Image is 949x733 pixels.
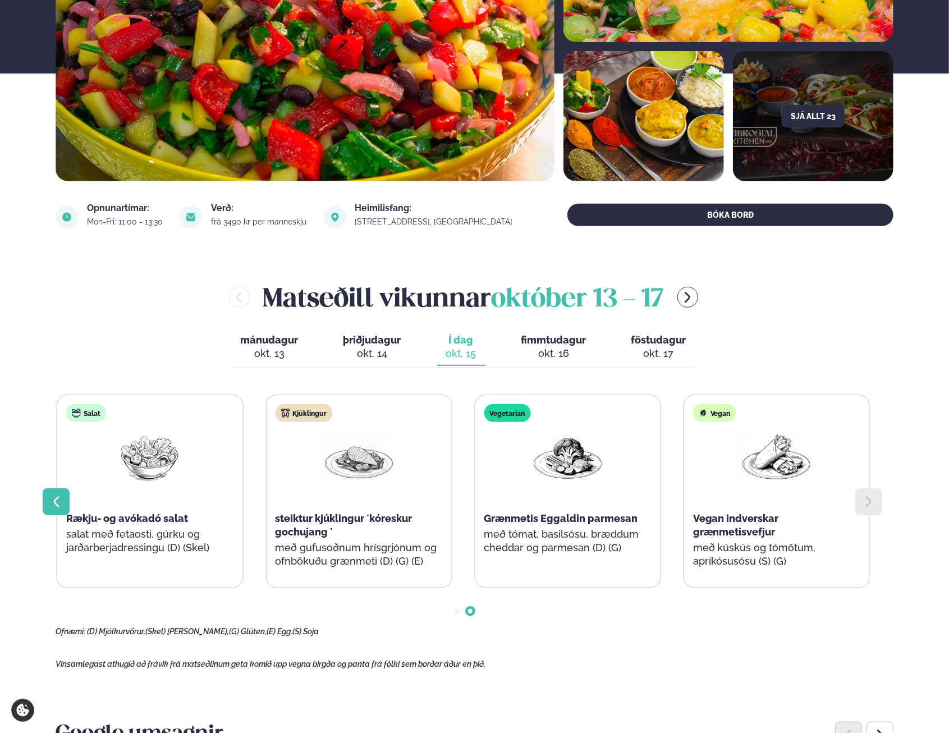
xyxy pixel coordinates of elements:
button: Sjá allt 23 [782,105,845,127]
button: Í dag okt. 15 [437,329,485,366]
button: þriðjudagur okt. 14 [334,329,410,366]
img: image alt [180,206,202,228]
span: Rækju- og avókadó salat [66,512,188,524]
span: steiktur kjúklingur ´kóreskur gochujang ´ [275,512,412,538]
div: Salat [66,404,106,422]
div: okt. 15 [446,347,476,360]
p: með gufusoðnum hrísgrjónum og ofnbökuðu grænmeti (D) (G) (E) [275,541,442,568]
div: Vegan [693,404,736,422]
span: Grænmetis Eggaldin parmesan [484,512,638,524]
p: með tómat, basilsósu, bræddum cheddar og parmesan (D) (G) [484,528,652,555]
div: Vegetarian [484,404,531,422]
h2: Matseðill vikunnar [263,279,664,315]
span: (S) Soja [292,627,319,636]
div: frá 3490 kr per manneskju [211,217,310,226]
span: Vinsamlegast athugið að frávik frá matseðlinum geta komið upp vegna birgða og panta frá fólki sem... [56,659,485,668]
button: fimmtudagur okt. 16 [512,329,595,366]
span: (E) Egg, [267,627,292,636]
span: Go to slide 2 [468,609,473,613]
button: mánudagur okt. 13 [232,329,308,366]
span: þriðjudagur [343,334,401,346]
div: okt. 13 [241,347,299,360]
span: Ofnæmi: [56,627,85,636]
img: image alt [324,206,346,228]
img: image alt [563,51,724,181]
div: okt. 16 [521,347,586,360]
span: Vegan indverskar grænmetisvefjur [693,512,779,538]
div: Verð: [211,204,310,213]
span: mánudagur [241,334,299,346]
img: Wraps.png [741,431,813,483]
img: Vegan.svg [699,409,708,418]
div: okt. 17 [631,347,686,360]
div: Mon-Fri: 11:00 - 13:30 [87,217,166,226]
p: með kúskús og tómötum, apríkósusósu (S) (G) [693,541,860,568]
button: BÓKA BORÐ [567,204,893,226]
span: Í dag [446,333,476,347]
img: image alt [56,206,78,228]
a: Cookie settings [11,699,34,722]
div: okt. 14 [343,347,401,360]
button: menu-btn-right [677,287,698,308]
div: Kjúklingur [275,404,332,422]
span: (G) Glúten, [229,627,267,636]
img: Chicken-breast.png [323,431,395,483]
a: link [355,215,516,228]
img: Salad.png [114,431,186,483]
button: föstudagur okt. 17 [622,329,695,366]
span: Go to slide 1 [455,609,459,613]
span: föstudagur [631,334,686,346]
span: (D) Mjólkurvörur, [87,627,145,636]
span: október 13 - 17 [492,287,664,312]
span: (Skel) [PERSON_NAME], [145,627,229,636]
span: fimmtudagur [521,334,586,346]
img: salad.svg [72,409,81,418]
p: salat með fetaosti, gúrku og jarðarberjadressingu (D) (Skel) [66,528,233,555]
button: menu-btn-left [229,287,250,308]
img: chicken.svg [281,409,290,418]
img: Vegan.png [532,431,604,483]
div: Opnunartímar: [87,204,166,213]
div: Heimilisfang: [355,204,516,213]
